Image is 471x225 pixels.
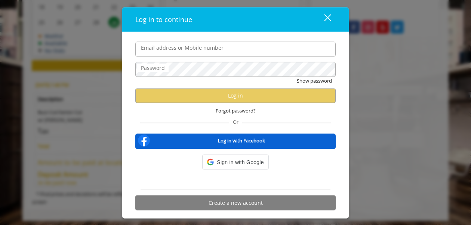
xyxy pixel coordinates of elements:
span: Forgot password? [216,107,256,114]
input: Email address or Mobile number [135,41,336,56]
button: Show password [297,77,332,84]
span: Sign in with Google [217,158,264,166]
button: close dialog [310,12,336,27]
b: Log in with Facebook [218,137,265,145]
span: Log in to continue [135,15,192,24]
img: facebook-logo [136,133,151,148]
input: Password [135,62,336,77]
iframe: Sign in with Google Button [198,169,272,185]
div: Sign in with Google [202,155,268,170]
button: Create a new account [135,195,336,210]
label: Email address or Mobile number [137,43,227,52]
span: Or [229,118,242,125]
button: Log in [135,88,336,103]
div: close dialog [315,14,330,25]
label: Password [137,64,169,72]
